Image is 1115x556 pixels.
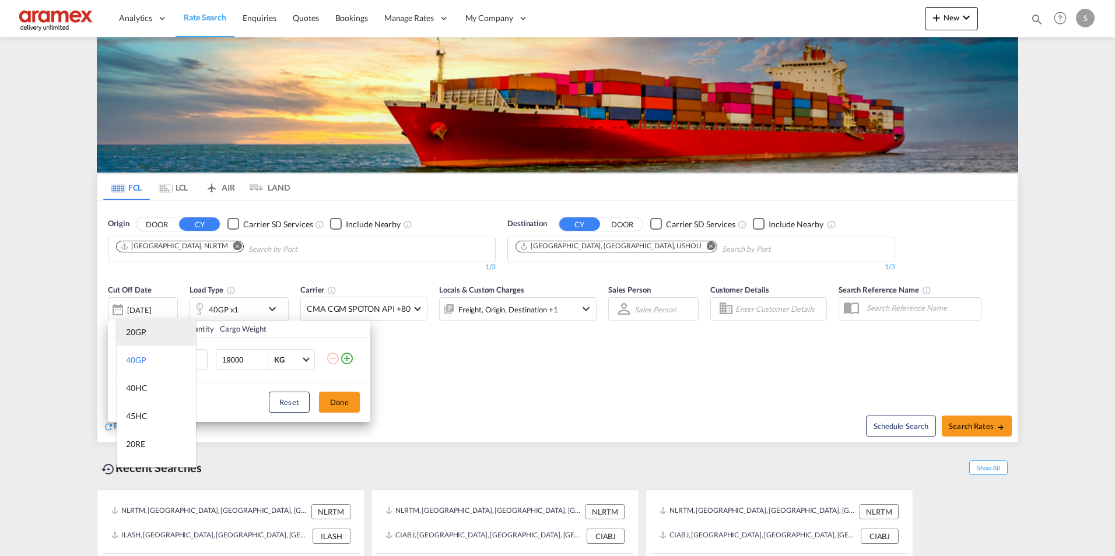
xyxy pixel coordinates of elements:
div: 45HC [126,410,148,422]
div: 20GP [126,326,146,338]
div: 40GP [126,354,146,366]
div: 40RE [126,466,145,478]
div: 40HC [126,382,148,394]
div: 20RE [126,438,145,450]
